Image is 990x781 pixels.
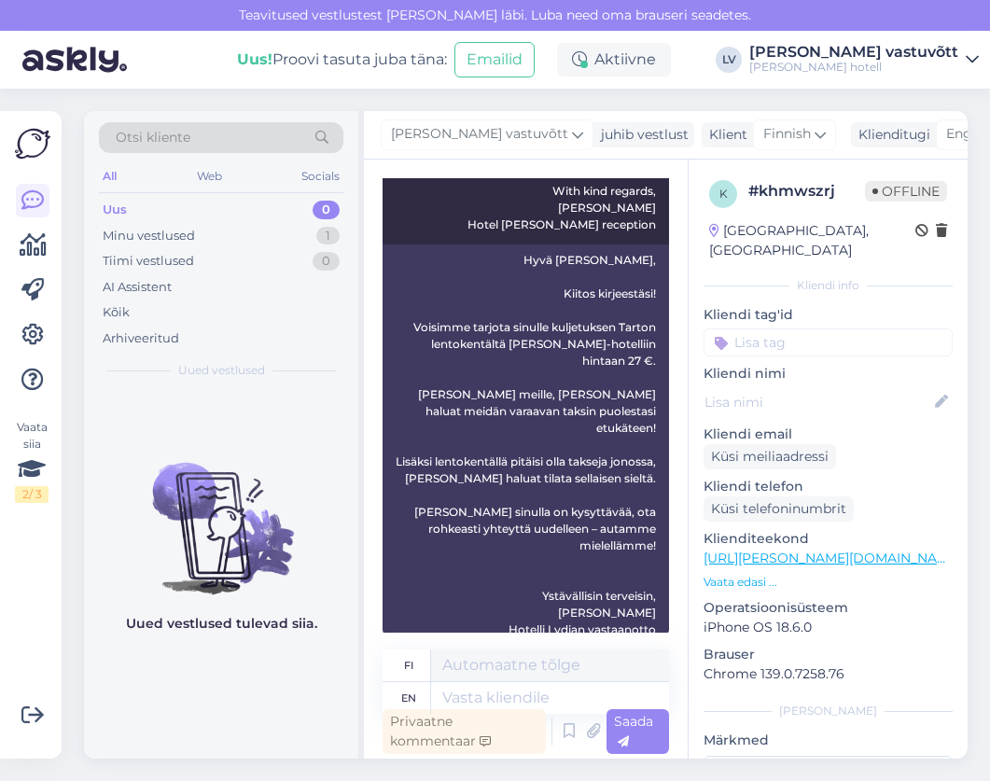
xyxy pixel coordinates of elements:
[15,126,50,161] img: Askly Logo
[704,364,953,384] p: Kliendi nimi
[103,252,194,271] div: Tiimi vestlused
[704,731,953,750] p: Märkmed
[298,164,343,188] div: Socials
[84,429,358,597] img: No chats
[116,128,190,147] span: Otsi kliente
[851,125,930,145] div: Klienditugi
[704,277,953,294] div: Kliendi info
[749,60,958,75] div: [PERSON_NAME] hotell
[178,362,265,379] span: Uued vestlused
[15,486,49,503] div: 2 / 3
[719,187,728,201] span: k
[383,244,669,646] div: Hyvä [PERSON_NAME], Kiitos kirjeestäsi! Voisimme tarjota sinulle kuljetuksen Tarton lentokentältä...
[557,43,671,77] div: Aktiivne
[193,164,226,188] div: Web
[704,618,953,637] p: iPhone OS 18.6.0
[593,125,689,145] div: juhib vestlust
[237,50,272,68] b: Uus!
[749,45,979,75] a: [PERSON_NAME] vastuvõtt[PERSON_NAME] hotell
[103,329,179,348] div: Arhiveeritud
[383,709,546,754] div: Privaatne kommentaar
[704,598,953,618] p: Operatsioonisüsteem
[704,664,953,684] p: Chrome 139.0.7258.76
[716,47,742,73] div: LV
[704,529,953,549] p: Klienditeekond
[401,682,416,714] div: en
[704,496,854,522] div: Küsi telefoninumbrit
[704,392,931,412] input: Lisa nimi
[99,164,120,188] div: All
[748,180,865,202] div: # khmwszrj
[704,425,953,444] p: Kliendi email
[749,45,958,60] div: [PERSON_NAME] vastuvõtt
[103,201,127,219] div: Uus
[454,42,535,77] button: Emailid
[313,201,340,219] div: 0
[709,221,915,260] div: [GEOGRAPHIC_DATA], [GEOGRAPHIC_DATA]
[702,125,747,145] div: Klient
[704,444,836,469] div: Küsi meiliaadressi
[391,124,568,145] span: [PERSON_NAME] vastuvõtt
[237,49,447,71] div: Proovi tasuta juba täna:
[614,713,653,749] span: Saada
[316,227,340,245] div: 1
[103,227,195,245] div: Minu vestlused
[763,124,811,145] span: Finnish
[704,477,953,496] p: Kliendi telefon
[865,181,947,202] span: Offline
[704,703,953,719] div: [PERSON_NAME]
[704,550,961,566] a: [URL][PERSON_NAME][DOMAIN_NAME]
[313,252,340,271] div: 0
[15,419,49,503] div: Vaata siia
[704,574,953,591] p: Vaata edasi ...
[404,649,413,681] div: fi
[126,614,317,634] p: Uued vestlused tulevad siia.
[704,645,953,664] p: Brauser
[704,328,953,356] input: Lisa tag
[704,305,953,325] p: Kliendi tag'id
[103,278,172,297] div: AI Assistent
[103,303,130,322] div: Kõik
